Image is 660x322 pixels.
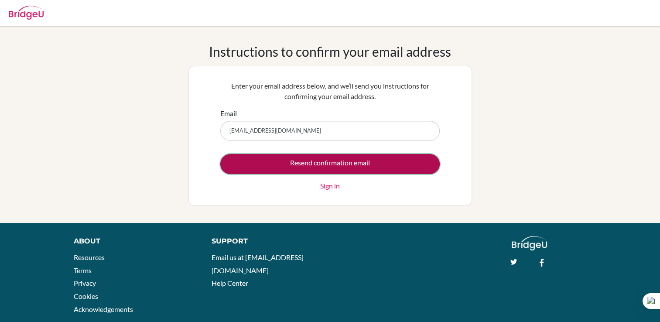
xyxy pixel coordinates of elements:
h1: Instructions to confirm your email address [209,44,451,59]
img: Bridge-U [9,6,44,20]
a: Sign in [320,181,340,191]
a: Acknowledgements [74,305,133,313]
input: Resend confirmation email [220,154,440,174]
a: Terms [74,266,92,274]
div: About [74,236,192,247]
a: Help Center [212,279,248,287]
a: Cookies [74,292,98,300]
a: Email us at [EMAIL_ADDRESS][DOMAIN_NAME] [212,253,304,274]
a: Resources [74,253,105,261]
img: logo_white@2x-f4f0deed5e89b7ecb1c2cc34c3e3d731f90f0f143d5ea2071677605dd97b5244.png [512,236,547,250]
a: Privacy [74,279,96,287]
label: Email [220,108,237,119]
div: Support [212,236,321,247]
p: Enter your email address below, and we’ll send you instructions for confirming your email address. [220,81,440,102]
